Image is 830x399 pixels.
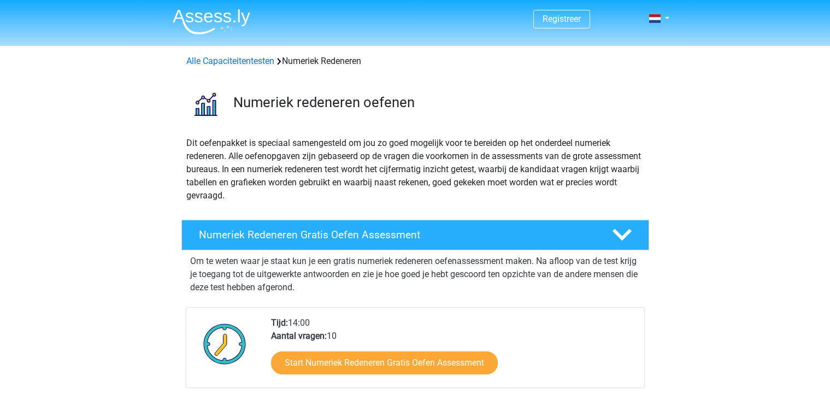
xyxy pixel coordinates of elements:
b: Tijd: [271,318,288,328]
img: Klok [197,316,252,371]
a: Numeriek Redeneren Gratis Oefen Assessment [177,220,654,250]
div: Numeriek Redeneren [182,55,649,68]
a: Start Numeriek Redeneren Gratis Oefen Assessment [271,351,498,374]
img: numeriek redeneren [182,81,228,127]
a: Alle Capaciteitentesten [186,56,274,66]
div: 14:00 10 [263,316,644,388]
img: Assessly [173,9,250,34]
p: Om te weten waar je staat kun je een gratis numeriek redeneren oefenassessment maken. Na afloop v... [190,255,640,294]
p: Dit oefenpakket is speciaal samengesteld om jou zo goed mogelijk voor te bereiden op het onderdee... [186,137,644,202]
h4: Numeriek Redeneren Gratis Oefen Assessment [199,228,594,241]
b: Aantal vragen: [271,331,327,341]
h3: Numeriek redeneren oefenen [233,94,640,111]
a: Registreer [543,14,581,24]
